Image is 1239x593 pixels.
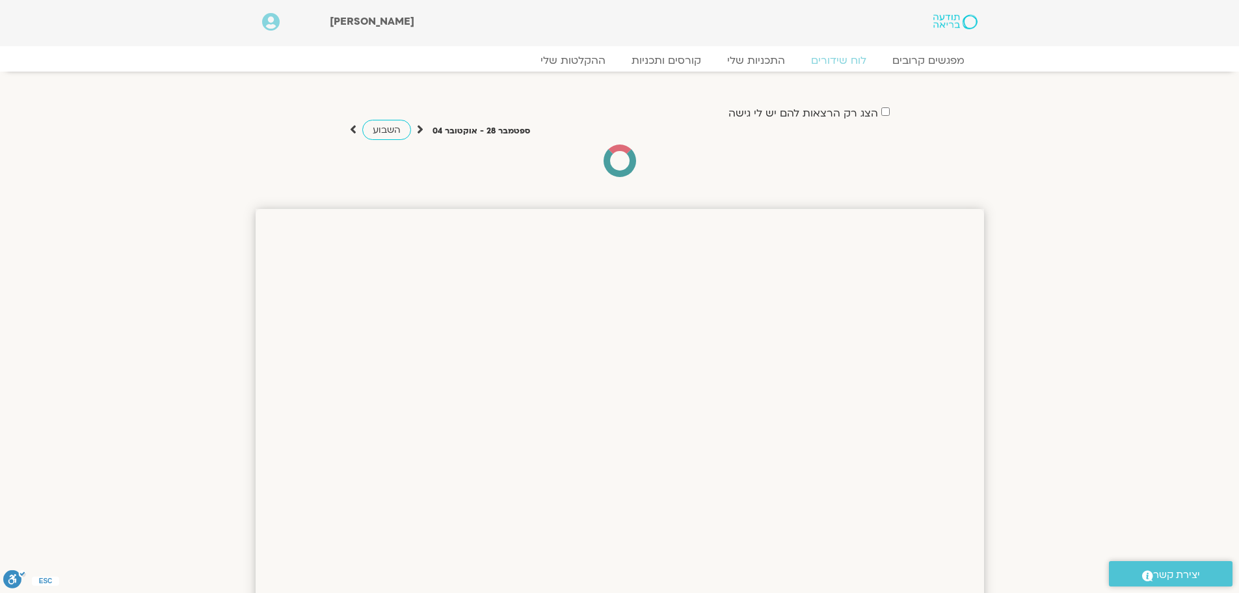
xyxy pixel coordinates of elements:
a: קורסים ותכניות [619,54,714,67]
a: יצירת קשר [1109,561,1232,586]
a: לוח שידורים [798,54,879,67]
a: התכניות שלי [714,54,798,67]
a: השבוע [362,120,411,140]
span: יצירת קשר [1153,566,1200,584]
span: [PERSON_NAME] [330,14,414,29]
nav: Menu [262,54,978,67]
p: ספטמבר 28 - אוקטובר 04 [433,124,530,138]
a: ההקלטות שלי [527,54,619,67]
label: הצג רק הרצאות להם יש לי גישה [728,107,878,119]
a: מפגשים קרובים [879,54,978,67]
span: השבוע [373,124,401,136]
